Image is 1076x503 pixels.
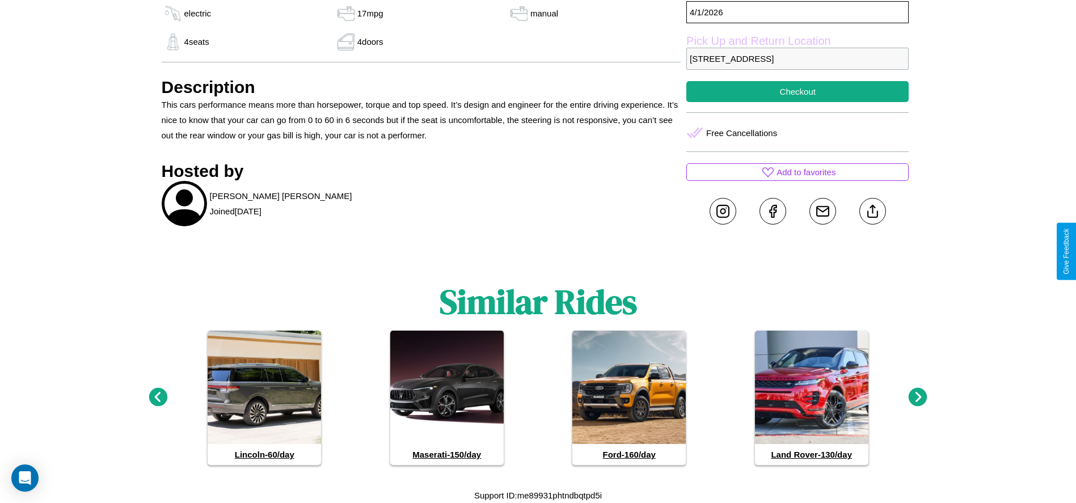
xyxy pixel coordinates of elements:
[686,1,909,23] p: 4 / 1 / 2026
[210,188,352,204] p: [PERSON_NAME] [PERSON_NAME]
[11,464,39,492] div: Open Intercom Messenger
[572,444,686,465] h4: Ford - 160 /day
[777,164,836,180] p: Add to favorites
[686,48,909,70] p: [STREET_ADDRESS]
[162,162,681,181] h3: Hosted by
[357,34,383,49] p: 4 doors
[162,5,184,22] img: gas
[706,125,777,141] p: Free Cancellations
[357,6,383,21] p: 17 mpg
[210,204,261,219] p: Joined [DATE]
[508,5,530,22] img: gas
[474,488,602,503] p: Support ID: me89931phtndbqtpd5i
[686,35,909,48] label: Pick Up and Return Location
[390,331,504,465] a: Maserati-150/day
[755,331,868,465] a: Land Rover-130/day
[162,97,681,143] p: This cars performance means more than horsepower, torque and top speed. It’s design and engineer ...
[755,444,868,465] h4: Land Rover - 130 /day
[162,78,681,97] h3: Description
[162,33,184,50] img: gas
[208,444,321,465] h4: Lincoln - 60 /day
[184,6,212,21] p: electric
[1062,229,1070,274] div: Give Feedback
[530,6,558,21] p: manual
[335,33,357,50] img: gas
[440,278,637,325] h1: Similar Rides
[390,444,504,465] h4: Maserati - 150 /day
[335,5,357,22] img: gas
[208,331,321,465] a: Lincoln-60/day
[572,331,686,465] a: Ford-160/day
[686,81,909,102] button: Checkout
[686,163,909,181] button: Add to favorites
[184,34,209,49] p: 4 seats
